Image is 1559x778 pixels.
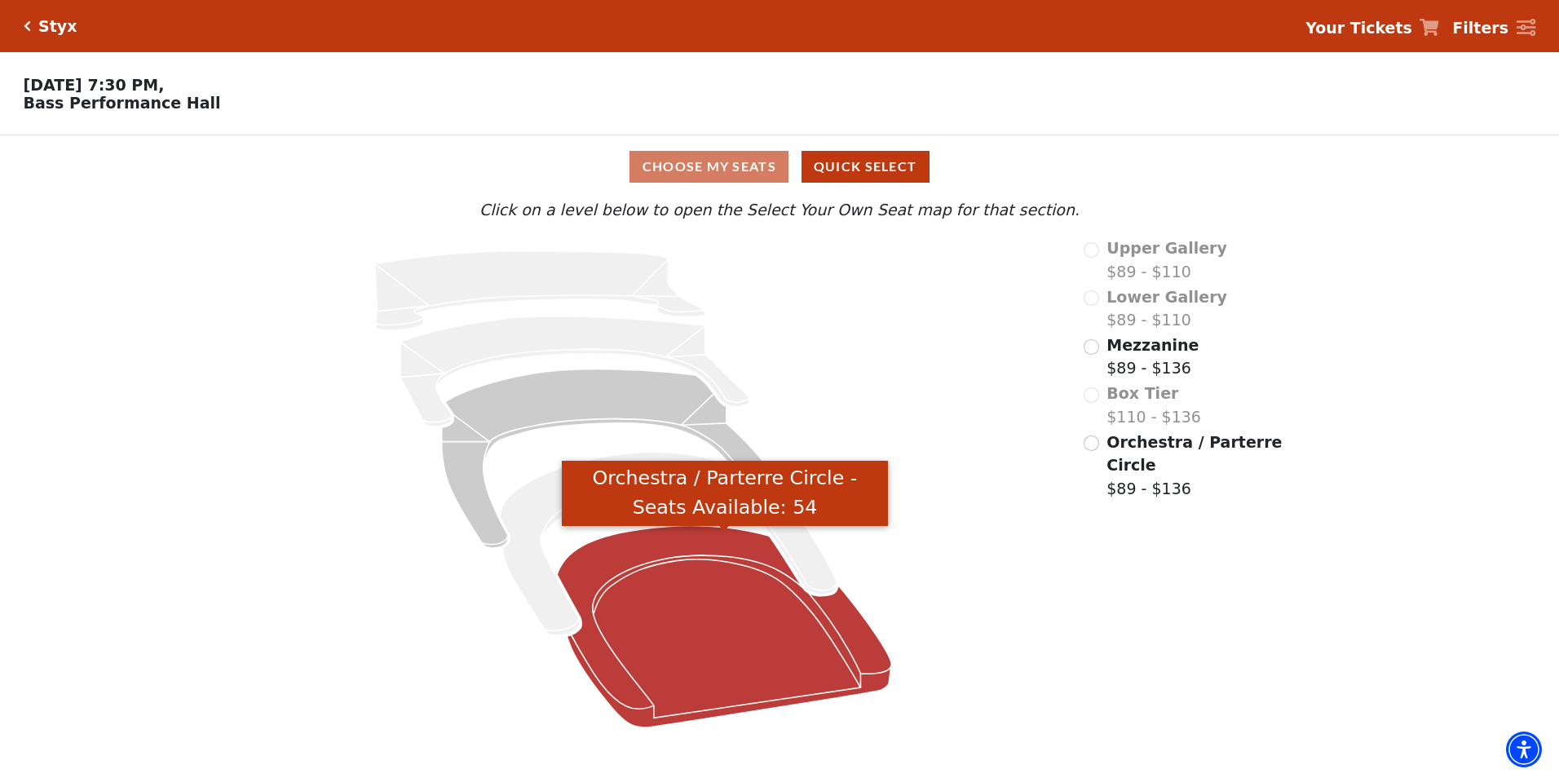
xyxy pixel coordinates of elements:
[1452,16,1535,40] a: Filters
[1084,435,1099,451] input: Orchestra / Parterre Circle$89 - $136
[1106,239,1227,257] span: Upper Gallery
[375,251,705,330] path: Upper Gallery - Seats Available: 0
[562,461,888,527] div: Orchestra / Parterre Circle - Seats Available: 54
[1305,16,1439,40] a: Your Tickets
[1084,339,1099,355] input: Mezzanine$89 - $136
[24,20,31,32] a: Click here to go back to filters
[1106,285,1227,332] label: $89 - $110
[1106,384,1178,402] span: Box Tier
[1106,431,1284,501] label: $89 - $136
[1106,433,1282,475] span: Orchestra / Parterre Circle
[557,526,891,727] path: Orchestra / Parterre Circle - Seats Available: 54
[400,316,749,427] path: Lower Gallery - Seats Available: 0
[1305,19,1412,37] strong: Your Tickets
[1106,382,1201,428] label: $110 - $136
[38,17,77,36] h5: Styx
[206,198,1353,222] p: Click on a level below to open the Select Your Own Seat map for that section.
[1452,19,1508,37] strong: Filters
[1106,236,1227,283] label: $89 - $110
[802,151,930,183] button: Quick Select
[1106,288,1227,306] span: Lower Gallery
[1506,732,1542,767] div: Accessibility Menu
[1106,334,1199,380] label: $89 - $136
[1106,336,1199,354] span: Mezzanine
